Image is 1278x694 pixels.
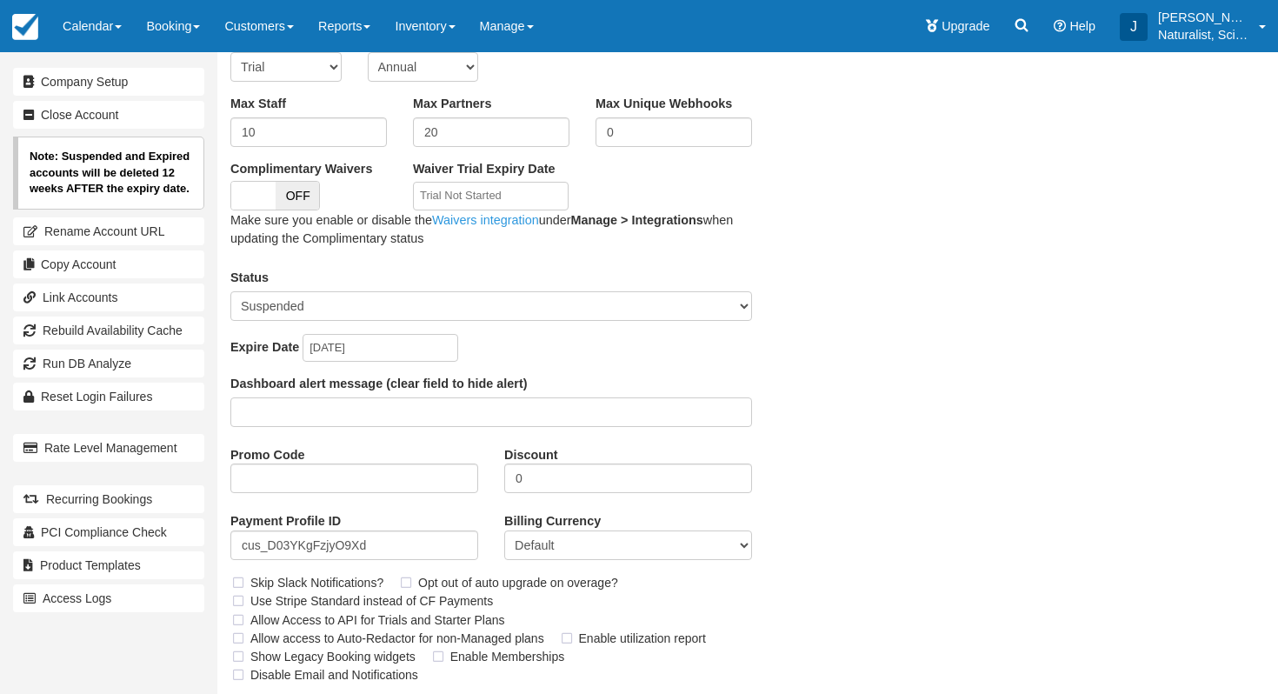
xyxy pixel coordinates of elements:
[430,649,576,663] span: Enable Memberships
[230,575,398,589] span: Skip Slack Notifications?
[13,350,204,377] a: Run DB Analyze
[13,284,204,311] a: Link Accounts
[230,269,269,287] label: Status
[13,584,204,612] a: Access Logs
[1069,19,1095,33] span: Help
[230,338,299,357] label: Expire Date
[504,440,558,464] label: Discount
[13,518,204,546] a: PCI Compliance Check
[230,607,516,633] label: Allow Access to API for Trials and Starter Plans
[13,250,204,278] a: Copy Account
[413,160,555,178] label: Waiver Trial Expiry Date
[432,213,539,227] a: Waivers integration
[230,649,430,663] span: Show Legacy Booking widgets
[1120,13,1148,41] div: J
[430,644,576,670] label: Enable Memberships
[504,531,752,560] select: Only affects new subscriptions made through /subscribe
[12,14,38,40] img: checkfront-main-nav-mini-logo.png
[230,375,528,393] label: Dashboard alert message (clear field to hide alert)
[559,625,717,651] label: Enable utilization report
[303,334,458,363] input: YYYY-MM-DD
[13,485,204,513] a: Recurring Bookings
[13,68,204,96] a: Company Setup
[230,631,559,644] span: Allow access to Auto-Redactor for non-Managed plans
[1054,20,1066,32] i: Help
[1158,9,1248,26] p: [PERSON_NAME] (Barsha.Magar)
[570,213,702,227] b: Manage > Integrations
[230,440,305,464] label: Promo Code
[13,217,204,245] a: Rename Account URL
[230,662,429,688] label: Disable Email and Notifications
[13,383,204,410] a: Reset Login Failures
[230,570,395,596] label: Skip Slack Notifications?
[13,137,204,209] p: Note: Suspended and Expired accounts will be deleted 12 weeks AFTER the expiry date.
[398,570,629,596] label: Opt out of auto upgrade on overage?
[942,19,989,33] span: Upgrade
[230,160,387,178] label: Complimentary Waivers
[230,506,341,531] label: Payment Profile ID
[398,575,629,589] span: Opt out of auto upgrade on overage?
[413,95,491,113] label: Max Partners
[230,211,752,247] p: Make sure you enable or disable the under when updating the Complimentary status
[504,506,601,531] label: Billing Currency
[230,593,504,607] span: Use Stripe Standard instead of CF Payments
[596,95,732,113] label: Max Unique Webhooks
[559,631,717,644] span: Enable utilization report
[13,551,204,579] a: Product Templates
[230,95,286,113] label: Max Staff
[230,611,516,625] span: Allow Access to API for Trials and Starter Plans
[1158,26,1248,43] p: Naturalist, Science & Tourism
[413,182,569,210] input: Trial Not Started
[230,625,556,651] label: Allow access to Auto-Redactor for non-Managed plans
[13,317,204,344] a: Rebuild Availability Cache
[276,182,320,210] span: OFF
[230,588,504,614] label: Use Stripe Standard instead of CF Payments
[230,644,427,670] label: Show Legacy Booking widgets
[13,434,204,462] a: Rate Level Management
[13,101,204,129] a: Close Account
[230,160,387,203] span: Complimentary Waivers
[230,667,429,681] span: Disable Email and Notifications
